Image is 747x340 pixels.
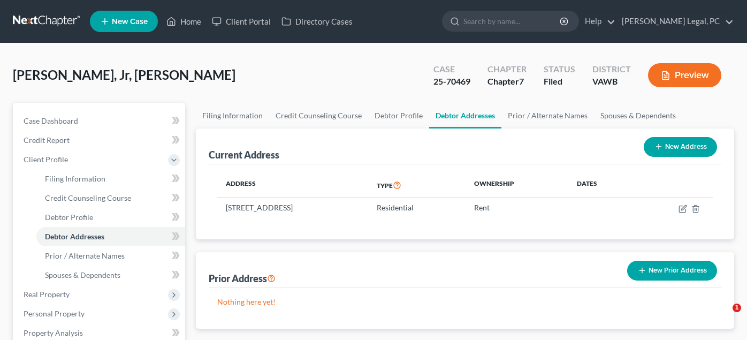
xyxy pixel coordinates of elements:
[594,103,682,129] a: Spouses & Dependents
[487,75,527,88] div: Chapter
[463,11,561,31] input: Search by name...
[36,246,185,266] a: Prior / Alternate Names
[433,75,470,88] div: 25-70469
[45,193,131,202] span: Credit Counseling Course
[648,63,721,87] button: Preview
[217,173,368,198] th: Address
[24,116,78,125] span: Case Dashboard
[24,309,85,318] span: Personal Property
[209,272,276,285] div: Prior Address
[269,103,368,129] a: Credit Counseling Course
[36,188,185,208] a: Credit Counseling Course
[544,75,575,88] div: Filed
[487,63,527,75] div: Chapter
[466,198,568,218] td: Rent
[616,12,734,31] a: [PERSON_NAME] Legal, PC
[36,266,185,285] a: Spouses & Dependents
[501,103,594,129] a: Prior / Alternate Names
[217,297,713,307] p: Nothing here yet!
[36,227,185,246] a: Debtor Addresses
[276,12,358,31] a: Directory Cases
[733,304,741,312] span: 1
[627,261,717,281] button: New Prior Address
[711,304,736,329] iframe: Intercom live chat
[45,174,105,183] span: Filing Information
[429,103,501,129] a: Debtor Addresses
[24,135,70,145] span: Credit Report
[45,251,125,260] span: Prior / Alternate Names
[196,103,269,129] a: Filing Information
[161,12,207,31] a: Home
[15,131,185,150] a: Credit Report
[592,63,631,75] div: District
[580,12,615,31] a: Help
[209,148,279,161] div: Current Address
[36,208,185,227] a: Debtor Profile
[368,103,429,129] a: Debtor Profile
[368,173,466,198] th: Type
[36,169,185,188] a: Filing Information
[568,173,636,198] th: Dates
[24,290,70,299] span: Real Property
[45,270,120,279] span: Spouses & Dependents
[207,12,276,31] a: Client Portal
[217,198,368,218] td: [STREET_ADDRESS]
[13,67,235,82] span: [PERSON_NAME], Jr, [PERSON_NAME]
[24,328,83,337] span: Property Analysis
[24,155,68,164] span: Client Profile
[368,198,466,218] td: Residential
[45,232,104,241] span: Debtor Addresses
[15,111,185,131] a: Case Dashboard
[466,173,568,198] th: Ownership
[592,75,631,88] div: VAWB
[433,63,470,75] div: Case
[519,76,524,86] span: 7
[644,137,717,157] button: New Address
[45,213,93,222] span: Debtor Profile
[112,18,148,26] span: New Case
[544,63,575,75] div: Status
